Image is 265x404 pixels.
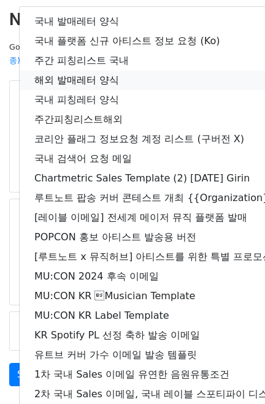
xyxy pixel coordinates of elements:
h2: New Campaign [9,9,256,30]
iframe: Chat Widget [204,345,265,404]
small: Google Sheet: [9,42,165,66]
a: Send [9,363,50,386]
